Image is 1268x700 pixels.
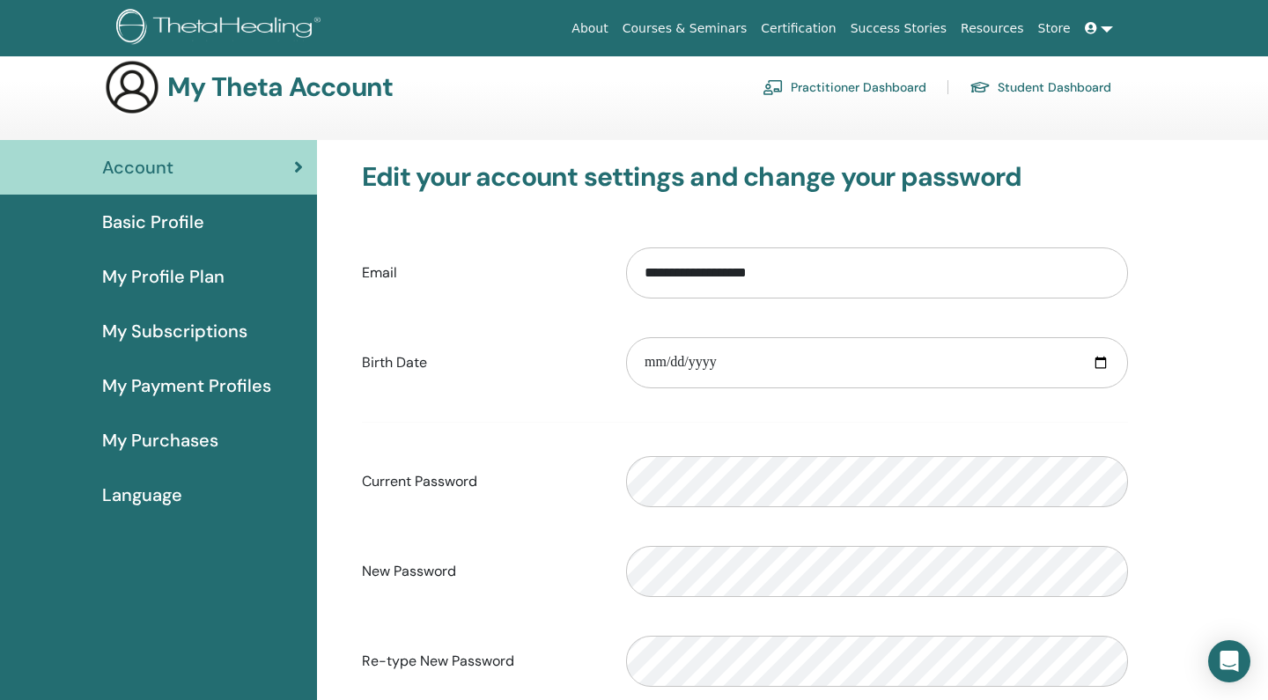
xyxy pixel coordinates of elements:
a: Student Dashboard [969,73,1111,101]
label: Birth Date [349,346,613,379]
label: Email [349,256,613,290]
a: Success Stories [844,12,954,45]
h3: My Theta Account [167,71,393,103]
span: My Profile Plan [102,263,225,290]
img: generic-user-icon.jpg [104,59,160,115]
span: My Subscriptions [102,318,247,344]
a: Courses & Seminars [616,12,755,45]
span: My Payment Profiles [102,372,271,399]
a: Store [1031,12,1078,45]
h3: Edit your account settings and change your password [362,161,1128,193]
span: Basic Profile [102,209,204,235]
div: Open Intercom Messenger [1208,640,1250,682]
span: Language [102,482,182,508]
span: My Purchases [102,427,218,453]
span: Account [102,154,173,181]
img: chalkboard-teacher.svg [763,79,784,95]
a: Practitioner Dashboard [763,73,926,101]
img: graduation-cap.svg [969,80,991,95]
img: logo.png [116,9,327,48]
label: Current Password [349,465,613,498]
a: Resources [954,12,1031,45]
a: Certification [754,12,843,45]
a: About [564,12,615,45]
label: Re-type New Password [349,645,613,678]
label: New Password [349,555,613,588]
